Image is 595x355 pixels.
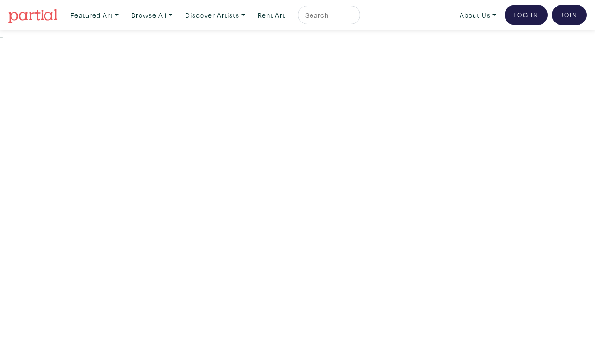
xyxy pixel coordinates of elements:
a: About Us [455,6,500,25]
input: Search [305,9,351,21]
a: Discover Artists [181,6,249,25]
a: Log In [505,5,548,25]
a: Rent Art [253,6,290,25]
a: Browse All [127,6,177,25]
a: Join [552,5,587,25]
a: Featured Art [66,6,123,25]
